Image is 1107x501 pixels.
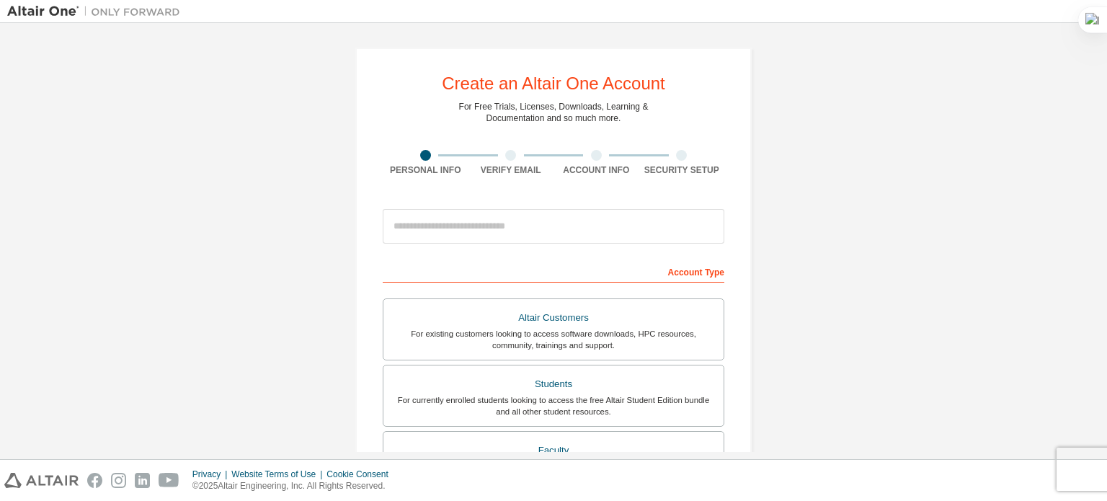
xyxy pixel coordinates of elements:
[231,469,326,480] div: Website Terms of Use
[392,394,715,417] div: For currently enrolled students looking to access the free Altair Student Edition bundle and all ...
[111,473,126,488] img: instagram.svg
[326,469,396,480] div: Cookie Consent
[392,328,715,351] div: For existing customers looking to access software downloads, HPC resources, community, trainings ...
[392,308,715,328] div: Altair Customers
[468,164,554,176] div: Verify Email
[392,440,715,461] div: Faculty
[4,473,79,488] img: altair_logo.svg
[7,4,187,19] img: Altair One
[87,473,102,488] img: facebook.svg
[383,164,468,176] div: Personal Info
[159,473,179,488] img: youtube.svg
[459,101,649,124] div: For Free Trials, Licenses, Downloads, Learning & Documentation and so much more.
[639,164,725,176] div: Security Setup
[442,75,665,92] div: Create an Altair One Account
[392,374,715,394] div: Students
[383,260,724,283] div: Account Type
[192,469,231,480] div: Privacy
[553,164,639,176] div: Account Info
[192,480,397,492] p: © 2025 Altair Engineering, Inc. All Rights Reserved.
[135,473,150,488] img: linkedin.svg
